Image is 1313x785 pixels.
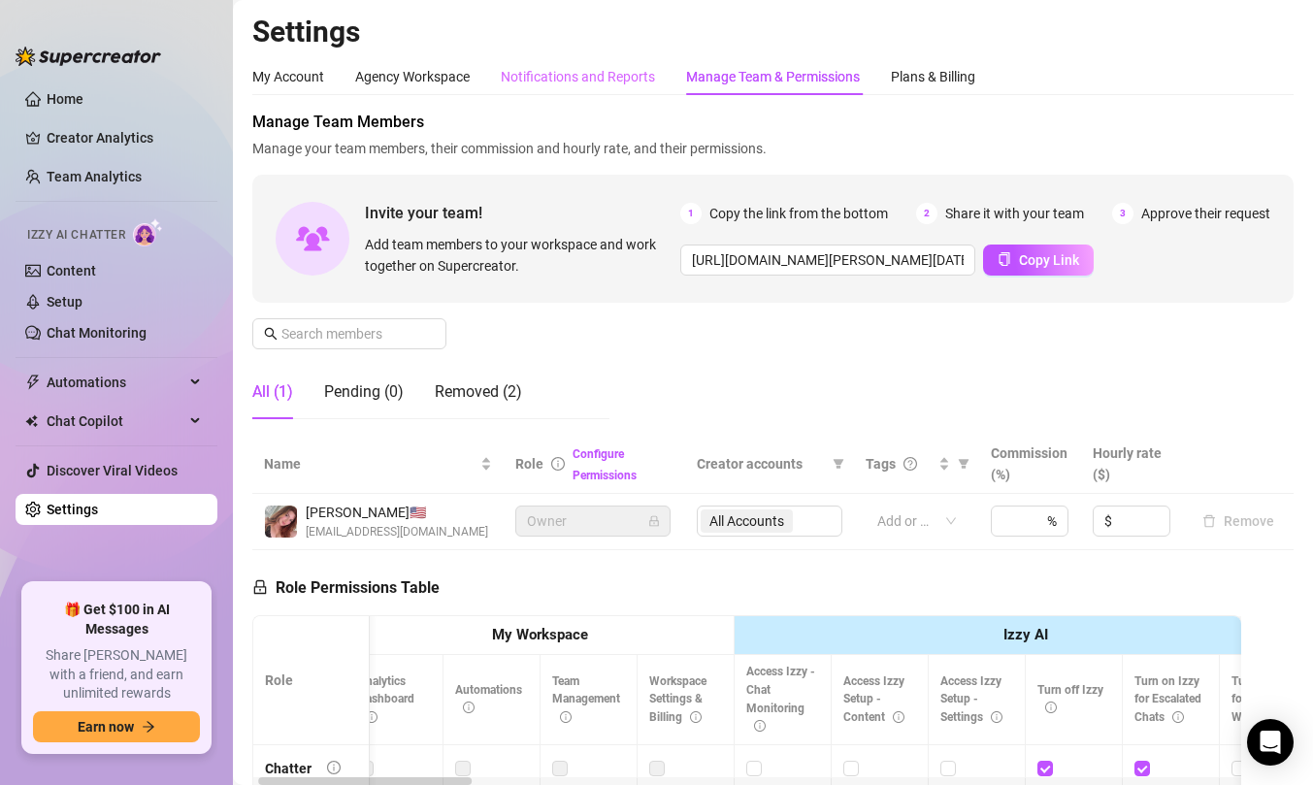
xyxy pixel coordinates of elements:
span: info-circle [463,702,475,713]
span: Chat Copilot [47,406,184,437]
strong: Izzy AI [1003,626,1048,643]
span: Turn on Izzy for Escalated Chats [1134,674,1201,725]
div: Open Intercom Messenger [1247,719,1294,766]
span: Access Izzy Setup - Content [843,674,904,725]
div: Manage Team & Permissions [686,66,860,87]
span: Copy Link [1019,252,1079,268]
span: 2 [916,203,937,224]
span: info-circle [551,457,565,471]
span: filter [833,458,844,470]
a: Discover Viral Videos [47,463,178,478]
div: Notifications and Reports [501,66,655,87]
span: question-circle [903,457,917,471]
span: info-circle [991,711,1002,723]
span: lock [252,579,268,595]
span: [EMAIL_ADDRESS][DOMAIN_NAME] [306,523,488,541]
a: Creator Analytics [47,122,202,153]
button: Copy Link [983,245,1094,276]
span: arrow-right [142,720,155,734]
span: [PERSON_NAME] 🇺🇸 [306,502,488,523]
span: info-circle [366,711,377,723]
span: filter [954,449,973,478]
div: Agency Workspace [355,66,470,87]
span: info-circle [754,720,766,732]
span: Izzy AI Chatter [27,226,125,245]
span: 3 [1112,203,1133,224]
h5: Role Permissions Table [252,576,440,600]
span: Analytics Dashboard [358,674,414,725]
div: Pending (0) [324,380,404,404]
span: info-circle [1172,711,1184,723]
div: Removed (2) [435,380,522,404]
span: Name [264,453,476,474]
th: Role [253,616,370,745]
th: Hourly rate ($) [1081,435,1183,494]
th: Name [252,435,504,494]
span: info-circle [1045,702,1057,713]
span: Role [515,456,543,472]
img: logo-BBDzfeDw.svg [16,47,161,66]
th: Commission (%) [979,435,1081,494]
span: info-circle [560,711,572,723]
img: Chat Copilot [25,414,38,428]
span: Manage your team members, their commission and hourly rate, and their permissions. [252,138,1294,159]
img: Amy August [265,506,297,538]
span: Automations [455,683,522,715]
span: lock [648,515,660,527]
span: Access Izzy Setup - Settings [940,674,1002,725]
span: Owner [527,507,659,536]
div: Chatter [265,758,312,779]
button: Earn nowarrow-right [33,711,200,742]
button: Remove [1195,509,1282,533]
span: Tags [866,453,896,474]
span: 1 [680,203,702,224]
span: info-circle [893,711,904,723]
a: Configure Permissions [573,447,637,482]
span: Access Izzy - Chat Monitoring [746,665,815,734]
div: My Account [252,66,324,87]
span: info-circle [690,711,702,723]
div: Plans & Billing [891,66,975,87]
input: Search members [281,323,419,344]
span: Earn now [78,719,134,735]
span: Team Management [552,674,620,725]
span: filter [829,449,848,478]
a: Team Analytics [47,169,142,184]
span: Approve their request [1141,203,1270,224]
span: Invite your team! [365,201,680,225]
span: copy [998,252,1011,266]
span: Manage Team Members [252,111,1294,134]
span: Share it with your team [945,203,1084,224]
a: Chat Monitoring [47,325,147,341]
div: All (1) [252,380,293,404]
a: Content [47,263,96,278]
h2: Settings [252,14,1294,50]
span: Turn off Izzy [1037,683,1103,715]
img: AI Chatter [133,218,163,246]
a: Home [47,91,83,107]
span: thunderbolt [25,375,41,390]
span: Turn on Izzy for Time Wasters [1231,674,1297,725]
span: Share [PERSON_NAME] with a friend, and earn unlimited rewards [33,646,200,703]
span: Copy the link from the bottom [709,203,888,224]
span: Add team members to your workspace and work together on Supercreator. [365,234,673,277]
span: 🎁 Get $100 in AI Messages [33,601,200,638]
span: Creator accounts [697,453,825,474]
a: Settings [47,502,98,517]
strong: My Workspace [492,626,588,643]
span: filter [958,458,969,470]
span: Workspace Settings & Billing [649,674,706,725]
a: Setup [47,294,82,310]
span: search [264,327,278,341]
span: Automations [47,367,184,398]
span: info-circle [327,761,341,774]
